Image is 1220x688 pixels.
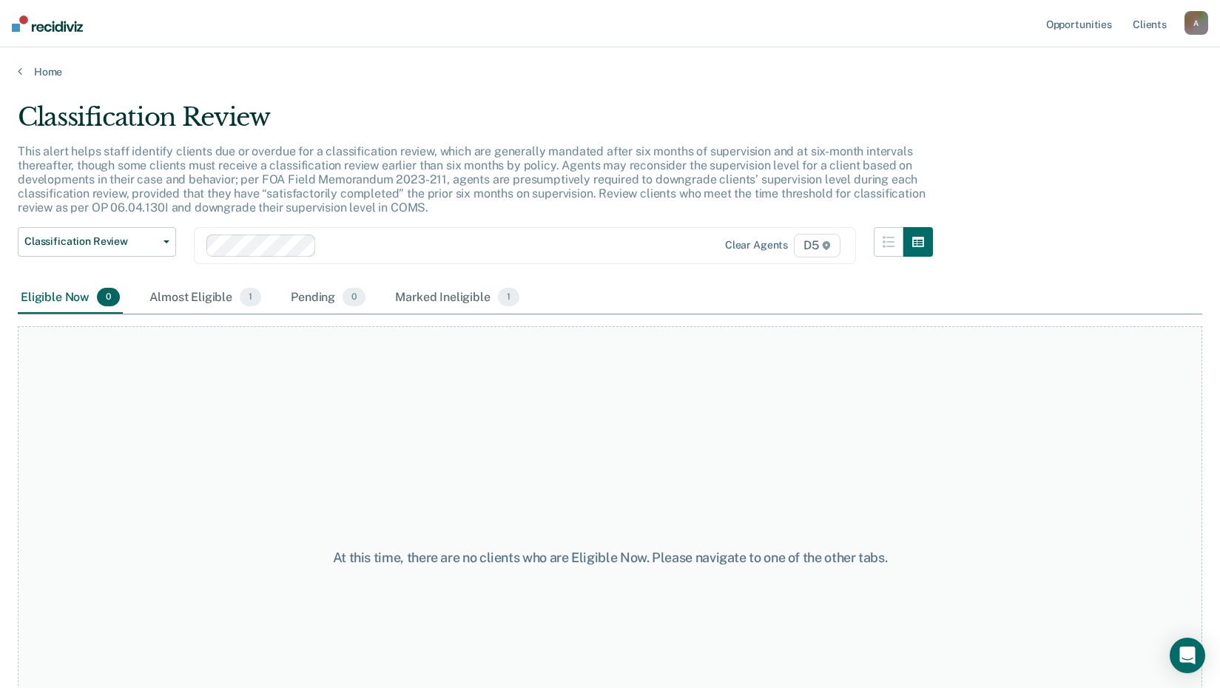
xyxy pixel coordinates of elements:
[1184,11,1208,35] button: A
[392,282,522,314] div: Marked Ineligible1
[498,288,519,307] span: 1
[18,144,925,215] p: This alert helps staff identify clients due or overdue for a classification review, which are gen...
[1170,638,1205,673] div: Open Intercom Messenger
[24,235,158,248] span: Classification Review
[18,65,1202,78] a: Home
[725,239,788,252] div: Clear agents
[794,234,840,257] span: D5
[97,288,120,307] span: 0
[18,227,176,257] button: Classification Review
[314,550,906,566] div: At this time, there are no clients who are Eligible Now. Please navigate to one of the other tabs.
[288,282,368,314] div: Pending0
[343,288,365,307] span: 0
[240,288,261,307] span: 1
[18,282,123,314] div: Eligible Now0
[12,16,83,32] img: Recidiviz
[146,282,264,314] div: Almost Eligible1
[18,102,933,144] div: Classification Review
